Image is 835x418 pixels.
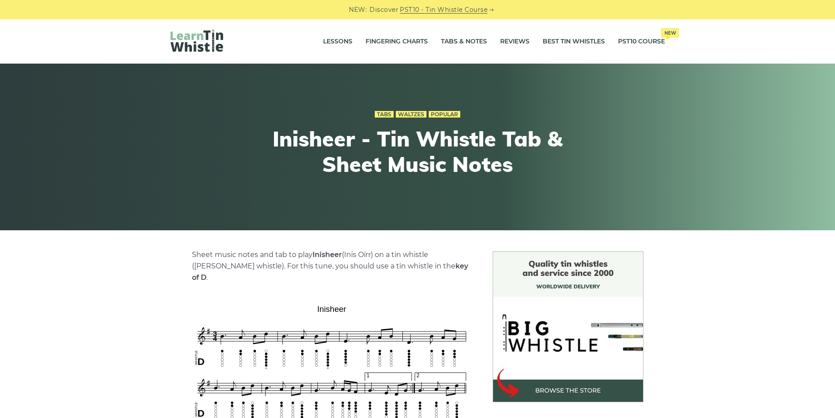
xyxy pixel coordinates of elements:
[313,250,342,259] strong: Inisheer
[396,111,426,118] a: Waltzes
[375,111,394,118] a: Tabs
[500,31,529,53] a: Reviews
[429,111,460,118] a: Popular
[192,249,472,283] p: Sheet music notes and tab to play (Inis Oírr) on a tin whistle ([PERSON_NAME] whistle). For this ...
[366,31,428,53] a: Fingering Charts
[441,31,487,53] a: Tabs & Notes
[543,31,605,53] a: Best Tin Whistles
[661,28,679,38] span: New
[493,251,643,402] img: BigWhistle Tin Whistle Store
[192,262,468,282] strong: key of D
[171,29,223,52] img: LearnTinWhistle.com
[618,31,665,53] a: PST10 CourseNew
[256,126,579,177] h1: Inisheer - Tin Whistle Tab & Sheet Music Notes
[323,31,352,53] a: Lessons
